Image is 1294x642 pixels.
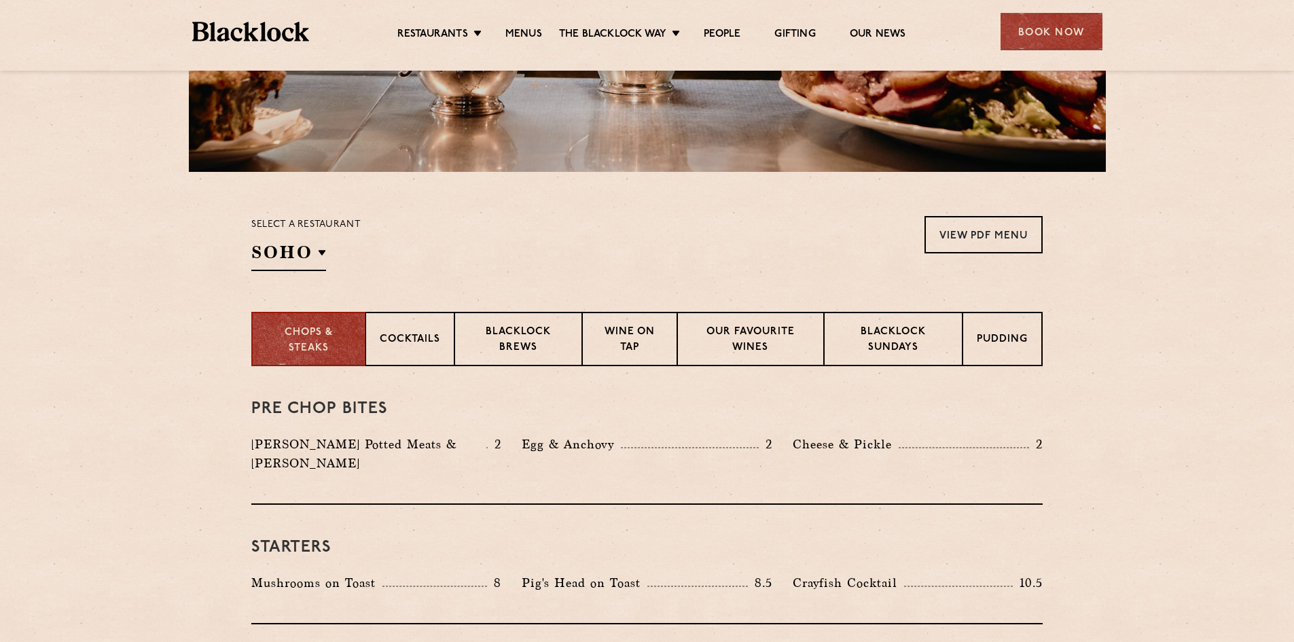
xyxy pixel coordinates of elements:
[850,28,906,43] a: Our News
[559,28,666,43] a: The Blacklock Way
[251,216,361,234] p: Select a restaurant
[192,22,310,41] img: BL_Textured_Logo-footer-cropped.svg
[596,325,663,357] p: Wine on Tap
[251,240,326,271] h2: SOHO
[977,332,1028,349] p: Pudding
[1013,574,1043,592] p: 10.5
[774,28,815,43] a: Gifting
[505,28,542,43] a: Menus
[748,574,772,592] p: 8.5
[251,539,1043,556] h3: Starters
[487,574,501,592] p: 8
[793,435,899,454] p: Cheese & Pickle
[251,573,382,592] p: Mushrooms on Toast
[691,325,809,357] p: Our favourite wines
[522,573,647,592] p: Pig's Head on Toast
[397,28,468,43] a: Restaurants
[380,332,440,349] p: Cocktails
[924,216,1043,253] a: View PDF Menu
[266,325,351,356] p: Chops & Steaks
[1029,435,1043,453] p: 2
[488,435,501,453] p: 2
[1001,13,1102,50] div: Book Now
[469,325,568,357] p: Blacklock Brews
[251,435,486,473] p: [PERSON_NAME] Potted Meats & [PERSON_NAME]
[838,325,948,357] p: Blacklock Sundays
[793,573,904,592] p: Crayfish Cocktail
[522,435,621,454] p: Egg & Anchovy
[759,435,772,453] p: 2
[704,28,740,43] a: People
[251,400,1043,418] h3: Pre Chop Bites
